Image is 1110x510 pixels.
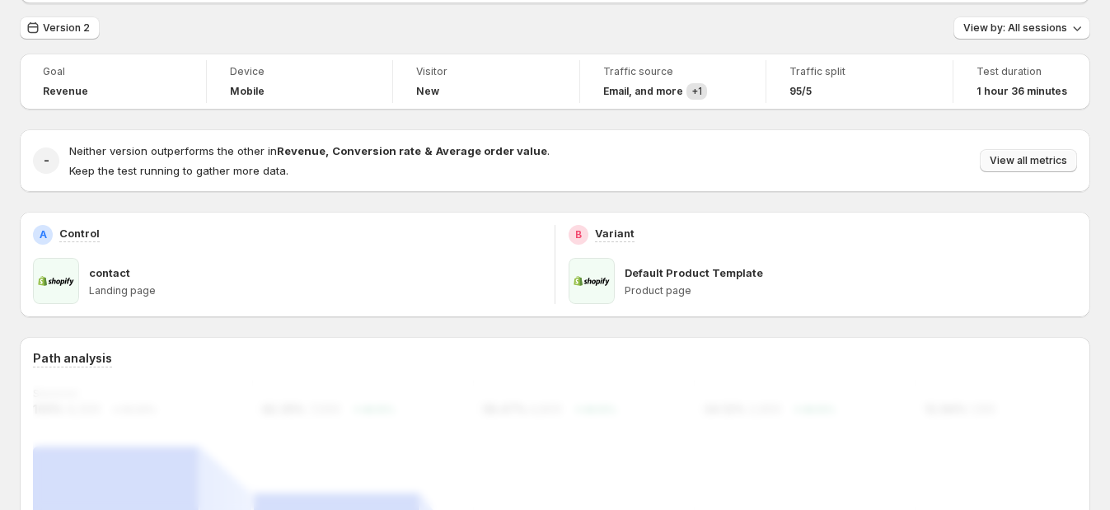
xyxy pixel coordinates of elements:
[990,154,1067,167] span: View all metrics
[69,164,288,177] span: Keep the test running to gather more data.
[977,63,1067,100] a: Test duration1 hour 36 minutes
[44,152,49,169] h2: -
[230,85,265,98] h4: Mobile
[625,284,1077,297] p: Product page
[416,63,556,100] a: VisitorNew
[977,65,1067,78] span: Test duration
[980,149,1077,172] button: View all metrics
[691,85,702,97] span: + 1
[953,16,1090,40] button: View by: All sessions
[436,144,547,157] strong: Average order value
[43,85,88,98] span: Revenue
[69,144,550,157] span: Neither version outperforms the other in .
[89,284,541,297] p: Landing page
[416,65,556,78] span: Visitor
[789,85,812,98] span: 95/5
[789,65,930,78] span: Traffic split
[977,85,1067,98] span: 1 hour 36 minutes
[424,144,433,157] strong: &
[40,228,47,241] h2: A
[230,65,370,78] span: Device
[416,85,439,98] h4: New
[789,63,930,100] a: Traffic split95/5
[230,63,370,100] a: DeviceMobile
[603,65,743,78] span: Traffic source
[625,264,763,281] p: Default Product Template
[575,228,582,241] h2: B
[326,144,329,157] strong: ,
[963,21,1067,35] span: View by: All sessions
[43,63,183,100] a: GoalRevenue
[603,63,743,100] a: Traffic sourceEmail, and more+1
[43,21,90,35] span: Version 2
[20,16,100,40] button: Version 2
[332,144,421,157] strong: Conversion rate
[59,225,100,241] p: Control
[595,225,635,241] p: Variant
[43,65,183,78] span: Goal
[89,264,130,281] p: contact
[603,85,683,98] h4: Email , and more
[569,258,615,304] img: Default Product Template
[33,350,112,367] h3: Path analysis
[277,144,326,157] strong: Revenue
[33,258,79,304] img: contact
